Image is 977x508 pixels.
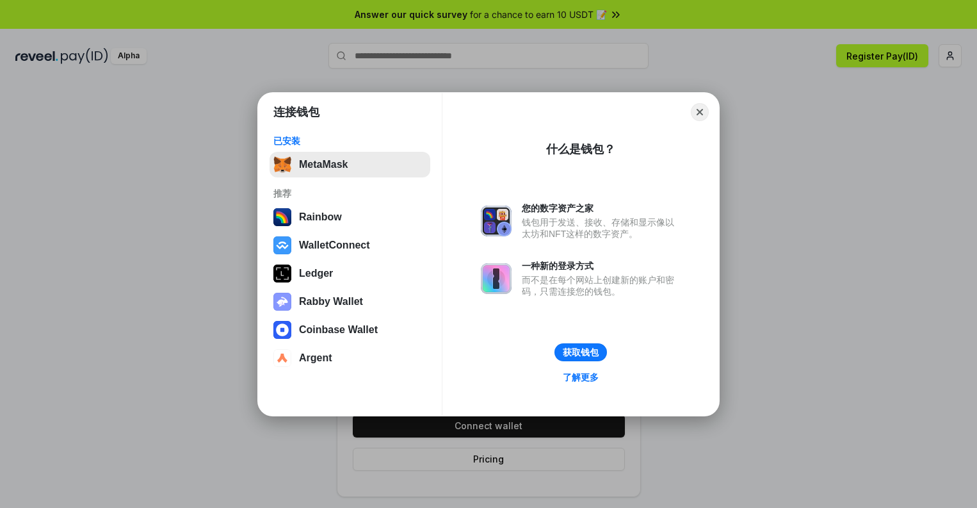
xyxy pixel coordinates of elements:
button: Rabby Wallet [270,289,430,315]
div: Coinbase Wallet [299,324,378,336]
button: MetaMask [270,152,430,177]
a: 了解更多 [555,369,606,386]
div: 您的数字资产之家 [522,202,681,214]
div: 什么是钱包？ [546,142,615,157]
div: MetaMask [299,159,348,170]
button: Rainbow [270,204,430,230]
div: Rabby Wallet [299,296,363,307]
img: svg+xml,%3Csvg%20xmlns%3D%22http%3A%2F%2Fwww.w3.org%2F2000%2Fsvg%22%20width%3D%2228%22%20height%3... [273,265,291,283]
div: 了解更多 [563,372,599,383]
img: svg+xml,%3Csvg%20xmlns%3D%22http%3A%2F%2Fwww.w3.org%2F2000%2Fsvg%22%20fill%3D%22none%22%20viewBox... [273,293,291,311]
div: 获取钱包 [563,347,599,358]
button: Close [691,103,709,121]
div: 一种新的登录方式 [522,260,681,272]
div: Rainbow [299,211,342,223]
button: 获取钱包 [554,343,607,361]
img: svg+xml,%3Csvg%20xmlns%3D%22http%3A%2F%2Fwww.w3.org%2F2000%2Fsvg%22%20fill%3D%22none%22%20viewBox... [481,263,512,294]
img: svg+xml,%3Csvg%20width%3D%2228%22%20height%3D%2228%22%20viewBox%3D%220%200%2028%2028%22%20fill%3D... [273,349,291,367]
div: WalletConnect [299,240,370,251]
img: svg+xml,%3Csvg%20width%3D%2228%22%20height%3D%2228%22%20viewBox%3D%220%200%2028%2028%22%20fill%3D... [273,236,291,254]
button: Coinbase Wallet [270,317,430,343]
button: Argent [270,345,430,371]
div: Ledger [299,268,333,279]
div: 推荐 [273,188,426,199]
button: WalletConnect [270,233,430,258]
img: svg+xml,%3Csvg%20xmlns%3D%22http%3A%2F%2Fwww.w3.org%2F2000%2Fsvg%22%20fill%3D%22none%22%20viewBox... [481,206,512,236]
div: 已安装 [273,135,426,147]
div: 而不是在每个网站上创建新的账户和密码，只需连接您的钱包。 [522,274,681,297]
h1: 连接钱包 [273,104,319,120]
img: svg+xml,%3Csvg%20width%3D%22120%22%20height%3D%22120%22%20viewBox%3D%220%200%20120%20120%22%20fil... [273,208,291,226]
div: 钱包用于发送、接收、存储和显示像以太坊和NFT这样的数字资产。 [522,217,681,240]
img: svg+xml,%3Csvg%20fill%3D%22none%22%20height%3D%2233%22%20viewBox%3D%220%200%2035%2033%22%20width%... [273,156,291,174]
button: Ledger [270,261,430,286]
img: svg+xml,%3Csvg%20width%3D%2228%22%20height%3D%2228%22%20viewBox%3D%220%200%2028%2028%22%20fill%3D... [273,321,291,339]
div: Argent [299,352,332,364]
